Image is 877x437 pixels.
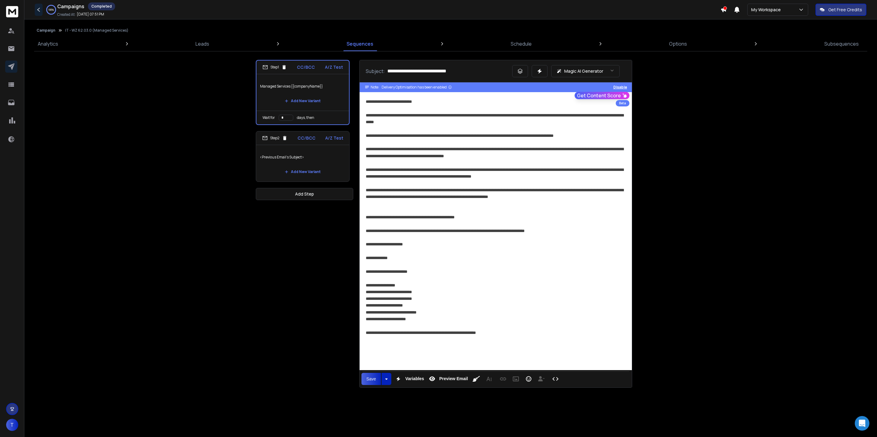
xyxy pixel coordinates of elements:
button: Campaign [37,28,55,33]
button: Insert Unsubscribe Link [536,373,547,385]
p: My Workspace [751,7,783,13]
button: Magic AI Generator [551,65,620,77]
p: Analytics [38,40,58,47]
p: Wait for [262,115,275,120]
p: Managed Services {{companyName}} [260,78,345,95]
div: Open Intercom Messenger [855,416,869,431]
button: Get Free Credits [815,4,866,16]
button: Variables [393,373,425,385]
p: Options [669,40,687,47]
a: Schedule [507,36,535,51]
button: T [6,419,18,431]
div: Step 2 [262,135,287,141]
a: Leads [192,36,213,51]
div: Step 1 [262,64,287,70]
div: Completed [88,2,115,10]
p: CC/BCC [298,135,315,141]
p: [DATE] 07:51 PM [77,12,104,17]
button: More Text [483,373,495,385]
button: Add New Variant [280,166,326,178]
p: Magic AI Generator [564,68,603,74]
button: Insert Link (⌘K) [497,373,509,385]
span: Variables [404,376,425,381]
a: Subsequences [821,36,862,51]
button: Disable [613,85,627,90]
li: Step2CC/BCCA/Z Test<Previous Email's Subject>Add New Variant [256,131,350,182]
button: Clean HTML [470,373,482,385]
button: Preview Email [426,373,469,385]
p: Get Free Credits [828,7,862,13]
p: 100 % [48,8,54,12]
div: Beta [616,100,629,106]
button: Insert Image (⌘P) [510,373,522,385]
button: Get Content Score [575,92,629,99]
div: Delivery Optimisation has been enabled [382,85,452,90]
p: days, then [297,115,314,120]
p: Leads [195,40,209,47]
button: Add New Variant [280,95,326,107]
p: Subject: [366,68,385,75]
p: <Previous Email's Subject> [260,149,346,166]
span: Note: [371,85,379,90]
button: Add Step [256,188,353,200]
p: Schedule [511,40,532,47]
p: CC/BCC [297,64,315,70]
h1: Campaigns [57,3,84,10]
button: Save [361,373,381,385]
p: A/Z Test [325,135,343,141]
button: Emoticons [523,373,534,385]
a: Options [665,36,691,51]
button: Code View [550,373,561,385]
span: Preview Email [438,376,469,381]
p: Subsequences [824,40,859,47]
a: Sequences [343,36,377,51]
p: A/Z Test [325,64,343,70]
p: IT - WZ 62.03.0 (Managed Services) [65,28,129,33]
a: Analytics [34,36,62,51]
p: Sequences [347,40,373,47]
p: Created At: [57,12,76,17]
li: Step1CC/BCCA/Z TestManaged Services {{companyName}}Add New VariantWait fordays, then [256,60,350,125]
